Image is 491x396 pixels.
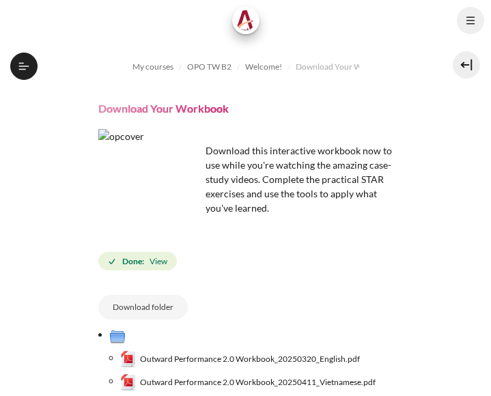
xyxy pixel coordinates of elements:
[120,374,376,391] a: Outward Performance 2.0 Workbook_20250411_Vietnamese.pdfOutward Performance 2.0 Workbook_20250411...
[232,7,259,34] a: Architeck Architeck
[120,374,137,391] img: Outward Performance 2.0 Workbook_20250411_Vietnamese.pdf
[98,249,180,274] div: Completion requirements for Download Your Workbook
[187,61,232,73] span: OPO TW B2
[140,376,376,388] span: Outward Performance 2.0 Workbook_20250411_Vietnamese.pdf
[140,353,360,365] span: Outward Performance 2.0 Workbook_20250320_English.pdf
[120,351,361,367] a: Outward Performance 2.0 Workbook_20250320_English.pdfOutward Performance 2.0 Workbook_20250320_En...
[132,56,359,78] nav: Navigation bar
[98,295,188,320] button: Download folder
[187,59,232,75] a: OPO TW B2
[296,61,393,73] span: Download Your Workbook
[245,59,282,75] a: Welcome!
[98,129,201,231] img: opcover
[122,255,144,268] strong: Done:
[296,59,393,75] a: Download Your Workbook
[150,255,167,268] span: View
[236,10,255,31] img: Architeck
[132,59,173,75] a: My courses
[98,129,393,215] p: Download this interactive workbook now to use while you're watching the amazing case-study videos...
[245,61,282,73] span: Welcome!
[132,61,173,73] span: My courses
[120,351,137,367] img: Outward Performance 2.0 Workbook_20250320_English.pdf
[98,102,393,116] h4: Download Your Workbook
